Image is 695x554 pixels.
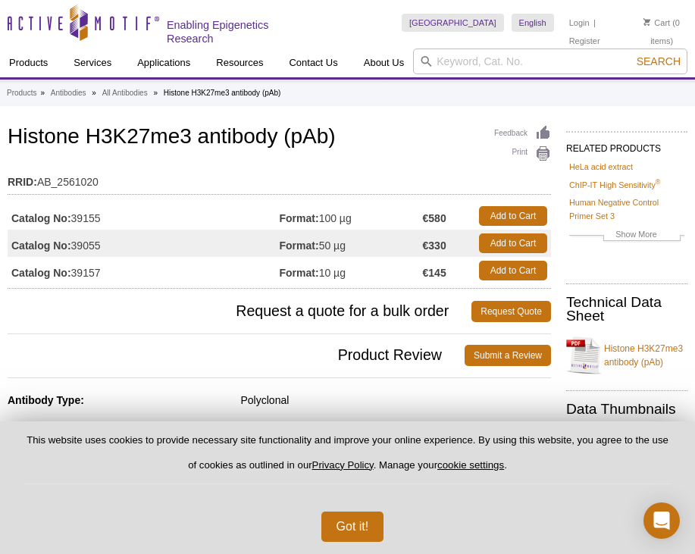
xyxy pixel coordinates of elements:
a: [GEOGRAPHIC_DATA] [402,14,504,32]
strong: Format: [280,211,319,225]
li: » [153,89,158,97]
strong: €580 [423,211,446,225]
button: Got it! [321,512,384,542]
div: Polyclonal [241,393,552,407]
li: (0 items) [636,14,687,50]
li: Histone H3K27me3 antibody (pAb) [164,89,281,97]
a: Human Negative Control Primer Set 3 [569,196,684,223]
a: HeLa acid extract [569,160,633,174]
a: Print [494,146,551,162]
td: 100 µg [280,202,423,230]
td: 39157 [8,257,280,284]
a: Add to Cart [479,233,547,253]
a: Add to Cart [479,206,547,226]
button: cookie settings [437,459,504,471]
a: Feedback [494,125,551,142]
strong: €330 [423,239,446,252]
a: Register [569,36,600,46]
sup: ® [656,178,661,186]
a: Cart [643,17,670,28]
a: All Antibodies [102,86,148,100]
strong: Antibody Type: [8,394,84,406]
a: Applications [128,49,199,77]
strong: Catalog No: [11,211,71,225]
p: This website uses cookies to provide necessary site functionality and improve your online experie... [24,433,671,484]
a: About Us [355,49,413,77]
span: Request a quote for a bulk order [8,301,471,322]
td: 39055 [8,230,280,257]
a: Submit a Review [465,345,551,366]
a: Request Quote [471,301,551,322]
strong: Isotype: [8,419,49,431]
input: Keyword, Cat. No. [413,49,687,74]
h1: Histone H3K27me3 antibody (pAb) [8,125,551,151]
h2: Data Thumbnails [566,402,687,416]
li: » [40,89,45,97]
strong: Format: [280,239,319,252]
td: 10 µg [280,257,423,284]
a: Contact Us [280,49,346,77]
img: Your Cart [643,18,650,26]
td: 39155 [8,202,280,230]
h2: RELATED PRODUCTS [566,131,687,158]
li: | [593,14,596,32]
div: IgG [241,418,552,432]
span: Product Review [8,345,465,366]
strong: €145 [423,266,446,280]
a: Login [569,17,590,28]
span: Search [637,55,681,67]
strong: Catalog No: [11,239,71,252]
a: Resources [207,49,272,77]
td: AB_2561020 [8,166,551,190]
a: Privacy Policy [312,459,374,471]
a: Antibodies [51,86,86,100]
a: English [512,14,554,32]
td: 50 µg [280,230,423,257]
a: Products [7,86,36,100]
div: Open Intercom Messenger [643,502,680,539]
strong: RRID: [8,175,37,189]
strong: Catalog No: [11,266,71,280]
a: Add to Cart [479,261,547,280]
strong: Format: [280,266,319,280]
li: » [92,89,96,97]
h2: Technical Data Sheet [566,296,687,323]
a: Histone H3K27me3 antibody (pAb) [566,333,687,378]
h2: Enabling Epigenetics Research [167,18,299,45]
a: ChIP-IT High Sensitivity® [569,178,660,192]
button: Search [632,55,685,68]
a: Services [64,49,121,77]
a: Show More [569,227,684,245]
